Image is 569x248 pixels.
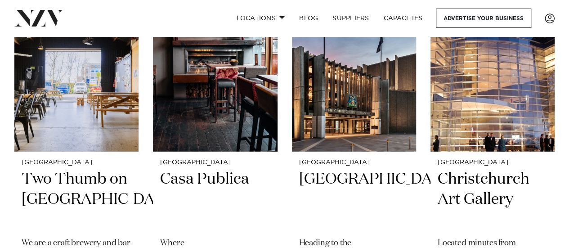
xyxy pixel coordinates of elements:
[14,10,63,26] img: nzv-logo.png
[299,169,409,230] h2: [GEOGRAPHIC_DATA]
[22,159,131,166] small: [GEOGRAPHIC_DATA]
[160,159,270,166] small: [GEOGRAPHIC_DATA]
[292,9,325,28] a: BLOG
[376,9,430,28] a: Capacities
[299,159,409,166] small: [GEOGRAPHIC_DATA]
[160,169,270,230] h2: Casa Publica
[229,9,292,28] a: Locations
[438,169,547,230] h2: Christchurch Art Gallery
[325,9,376,28] a: SUPPLIERS
[436,9,531,28] a: Advertise your business
[22,169,131,230] h2: Two Thumb on [GEOGRAPHIC_DATA]
[438,159,547,166] small: [GEOGRAPHIC_DATA]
